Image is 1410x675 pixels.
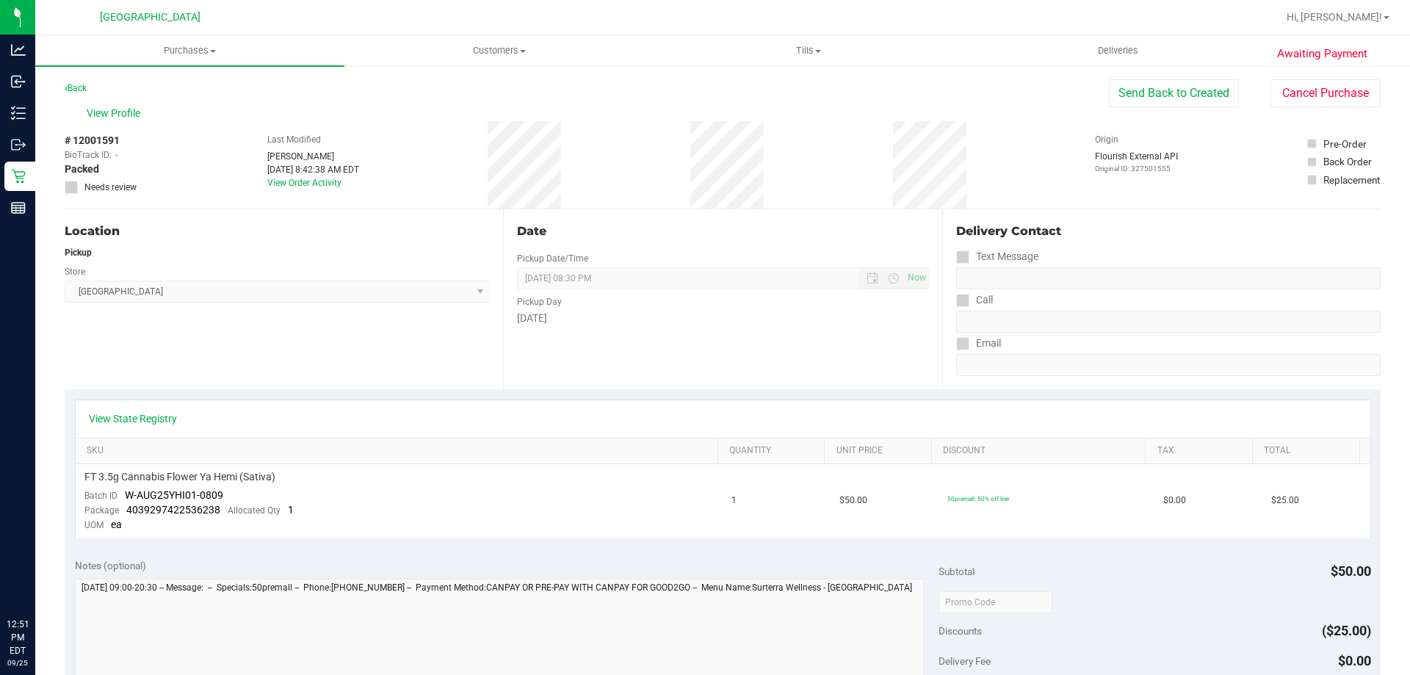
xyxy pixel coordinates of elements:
[1323,137,1367,151] div: Pre-Order
[1109,79,1239,107] button: Send Back to Created
[1095,163,1178,174] p: Original ID: 327501555
[956,311,1381,333] input: Format: (999) 999-9999
[111,519,122,530] span: ea
[267,150,359,163] div: [PERSON_NAME]
[65,162,99,177] span: Packed
[11,169,26,184] inline-svg: Retail
[836,445,926,457] a: Unit Price
[84,181,137,194] span: Needs review
[1271,494,1299,508] span: $25.00
[35,44,344,57] span: Purchases
[517,223,928,240] div: Date
[947,495,1009,502] span: 50premall: 50% off line
[267,178,341,188] a: View Order Activity
[654,44,962,57] span: Tills
[126,504,220,516] span: 4039297422536238
[731,494,737,508] span: 1
[125,489,223,501] span: W-AUG25YHI01-0809
[84,470,275,484] span: FT 3.5g Cannabis Flower Ya Hemi (Sativa)
[65,248,92,258] strong: Pickup
[956,267,1381,289] input: Format: (999) 999-9999
[956,246,1038,267] label: Text Message
[1338,653,1371,668] span: $0.00
[7,618,29,657] p: 12:51 PM EDT
[35,35,344,66] a: Purchases
[11,43,26,57] inline-svg: Analytics
[654,35,963,66] a: Tills
[65,223,490,240] div: Location
[517,311,928,326] div: [DATE]
[963,35,1273,66] a: Deliveries
[517,295,562,308] label: Pickup Day
[939,566,975,577] span: Subtotal
[84,491,117,501] span: Batch ID
[65,265,85,278] label: Store
[100,11,200,24] span: [GEOGRAPHIC_DATA]
[1157,445,1247,457] a: Tax
[956,289,993,311] label: Call
[839,494,867,508] span: $50.00
[939,618,982,644] span: Discounts
[11,137,26,152] inline-svg: Outbound
[65,148,112,162] span: BioTrack ID:
[267,163,359,176] div: [DATE] 8:42:38 AM EDT
[84,520,104,530] span: UOM
[87,106,145,121] span: View Profile
[1078,44,1158,57] span: Deliveries
[84,505,119,516] span: Package
[956,223,1381,240] div: Delivery Contact
[115,148,117,162] span: -
[15,557,59,602] iframe: Resource center
[75,560,146,571] span: Notes (optional)
[65,83,87,93] a: Back
[1270,79,1381,107] button: Cancel Purchase
[11,201,26,215] inline-svg: Reports
[939,655,991,667] span: Delivery Fee
[1287,11,1382,23] span: Hi, [PERSON_NAME]!
[11,74,26,89] inline-svg: Inbound
[1323,154,1372,169] div: Back Order
[517,252,588,265] label: Pickup Date/Time
[1322,623,1371,638] span: ($25.00)
[1095,133,1118,146] label: Origin
[267,133,321,146] label: Last Modified
[11,106,26,120] inline-svg: Inventory
[1277,46,1367,62] span: Awaiting Payment
[939,591,1052,613] input: Promo Code
[943,445,1140,457] a: Discount
[1095,150,1178,174] div: Flourish External API
[7,657,29,668] p: 09/25
[1323,173,1380,187] div: Replacement
[228,505,281,516] span: Allocated Qty
[345,44,653,57] span: Customers
[344,35,654,66] a: Customers
[1163,494,1186,508] span: $0.00
[729,445,819,457] a: Quantity
[956,333,1001,354] label: Email
[288,504,294,516] span: 1
[87,445,712,457] a: SKU
[1264,445,1353,457] a: Total
[65,133,120,148] span: # 12001591
[89,411,177,426] a: View State Registry
[1331,563,1371,579] span: $50.00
